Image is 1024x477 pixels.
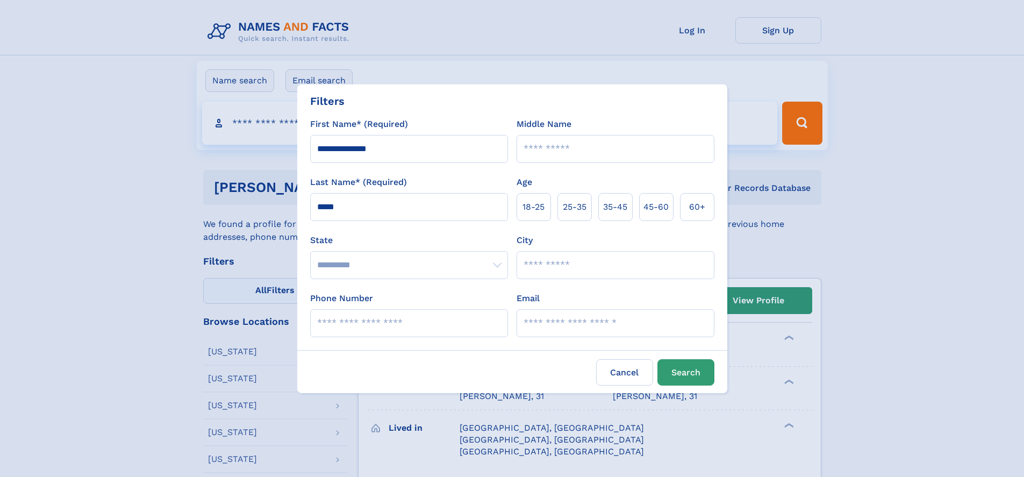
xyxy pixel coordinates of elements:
button: Search [657,359,714,386]
label: State [310,234,508,247]
label: Cancel [596,359,653,386]
label: First Name* (Required) [310,118,408,131]
span: 35‑45 [603,201,627,213]
span: 25‑35 [563,201,586,213]
span: 60+ [689,201,705,213]
span: 45‑60 [643,201,669,213]
label: City [517,234,533,247]
div: Filters [310,93,345,109]
label: Phone Number [310,292,373,305]
label: Age [517,176,532,189]
span: 18‑25 [522,201,545,213]
label: Middle Name [517,118,571,131]
label: Email [517,292,540,305]
label: Last Name* (Required) [310,176,407,189]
